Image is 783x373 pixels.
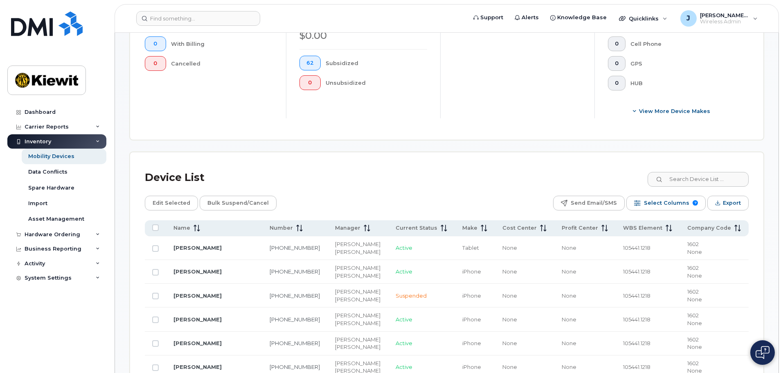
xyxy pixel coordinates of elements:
span: iPhone [462,268,481,275]
span: None [562,316,576,323]
div: GPS [630,56,736,71]
button: Select Columns 7 [626,196,706,210]
span: 0 [615,80,619,86]
span: Tablet [462,244,479,251]
a: [PHONE_NUMBER] [270,244,320,251]
span: 105441.1218 [623,340,650,346]
span: 1602 [687,312,699,319]
a: [PERSON_NAME] [173,316,222,323]
span: 105441.1218 [623,364,650,370]
span: 1602 [687,288,699,295]
span: None [562,268,576,275]
div: [PERSON_NAME] [335,319,381,327]
button: 0 [608,76,625,90]
span: None [502,268,517,275]
span: None [502,244,517,251]
span: None [502,364,517,370]
span: None [562,292,576,299]
span: 105441.1218 [623,292,650,299]
span: iPhone [462,292,481,299]
span: Profit Center [562,224,598,232]
span: Cost Center [502,224,537,232]
span: 1602 [687,336,699,343]
span: 0 [152,41,159,47]
button: Edit Selected [145,196,198,210]
button: 62 [299,56,321,70]
span: iPhone [462,316,481,323]
span: Export [723,197,741,209]
div: [PERSON_NAME] [335,248,381,256]
button: 0 [299,75,321,90]
a: [PHONE_NUMBER] [270,364,320,370]
span: Active [396,268,412,275]
div: With Billing [171,36,273,51]
span: 0 [615,60,619,67]
button: Send Email/SMS [553,196,625,210]
a: [PHONE_NUMBER] [270,316,320,323]
div: HUB [630,76,736,90]
span: Suspended [396,292,427,299]
span: None [502,292,517,299]
div: Quicklinks [613,10,673,27]
div: $0.00 [299,29,427,43]
span: None [687,344,702,350]
div: [PERSON_NAME] [335,359,381,367]
span: None [502,340,517,346]
div: [PERSON_NAME] [335,264,381,272]
span: Manager [335,224,360,232]
a: [PERSON_NAME] [173,268,222,275]
span: Wireless Admin [700,18,749,25]
a: Support [468,9,509,26]
div: Cell Phone [630,36,736,51]
button: 0 [145,56,166,71]
span: None [562,340,576,346]
span: 105441.1218 [623,268,650,275]
span: 1602 [687,241,699,247]
span: Name [173,224,190,232]
input: Find something... [136,11,260,26]
a: [PHONE_NUMBER] [270,292,320,299]
span: 1602 [687,264,699,271]
span: Active [396,244,412,251]
span: None [502,316,517,323]
span: Support [480,14,503,22]
input: Search Device List ... [648,172,749,187]
a: [PERSON_NAME] [173,364,222,370]
div: Unsubsidized [326,75,427,90]
a: [PERSON_NAME] [173,292,222,299]
div: [PERSON_NAME] [335,272,381,280]
span: 105441.1218 [623,316,650,323]
div: [PERSON_NAME] [335,288,381,296]
a: Alerts [509,9,544,26]
a: Knowledge Base [544,9,612,26]
span: 105441.1218 [623,244,650,251]
span: None [687,296,702,303]
div: Cancelled [171,56,273,71]
img: Open chat [756,346,769,359]
div: [PERSON_NAME] [335,343,381,351]
span: 0 [615,41,619,47]
span: WBS Element [623,224,662,232]
a: [PHONE_NUMBER] [270,340,320,346]
span: 0 [306,79,314,86]
div: [PERSON_NAME] [335,312,381,319]
div: Device List [145,167,205,188]
button: 0 [608,36,625,51]
span: None [687,320,702,326]
span: Alerts [522,14,539,22]
span: Active [396,364,412,370]
span: None [687,272,702,279]
button: Export [707,196,749,210]
div: [PERSON_NAME] [335,240,381,248]
span: Quicklinks [629,15,659,22]
span: Bulk Suspend/Cancel [207,197,269,209]
span: Make [462,224,477,232]
div: Subsidized [326,56,427,70]
span: Knowledge Base [557,14,607,22]
span: Current Status [396,224,437,232]
button: Bulk Suspend/Cancel [200,196,277,210]
span: Edit Selected [153,197,190,209]
span: Send Email/SMS [571,197,617,209]
span: Select Columns [644,197,689,209]
span: 62 [306,60,314,66]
